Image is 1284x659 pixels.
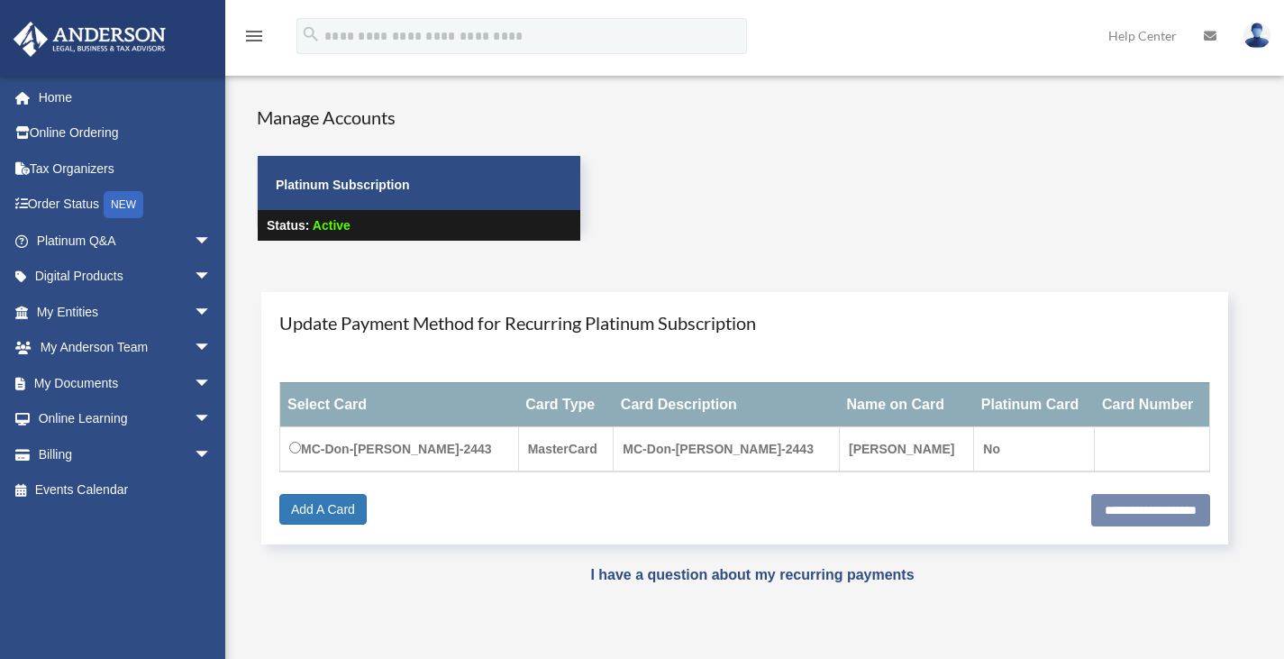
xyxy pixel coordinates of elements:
[614,382,840,426] th: Card Description
[13,294,239,330] a: My Entitiesarrow_drop_down
[194,330,230,367] span: arrow_drop_down
[518,382,614,426] th: Card Type
[1095,382,1209,426] th: Card Number
[194,259,230,296] span: arrow_drop_down
[313,218,351,233] span: Active
[280,382,519,426] th: Select Card
[974,382,1095,426] th: Platinum Card
[13,472,239,508] a: Events Calendar
[194,436,230,473] span: arrow_drop_down
[13,365,239,401] a: My Documentsarrow_drop_down
[267,218,309,233] strong: Status:
[518,426,614,471] td: MasterCard
[243,32,265,47] a: menu
[13,151,239,187] a: Tax Organizers
[243,25,265,47] i: menu
[13,115,239,151] a: Online Ordering
[614,426,840,471] td: MC-Don-[PERSON_NAME]-2443
[257,105,581,130] h4: Manage Accounts
[840,382,974,426] th: Name on Card
[280,426,519,471] td: MC-Don-[PERSON_NAME]-2443
[590,567,914,582] a: I have a question about my recurring payments
[13,223,239,259] a: Platinum Q&Aarrow_drop_down
[974,426,1095,471] td: No
[13,401,239,437] a: Online Learningarrow_drop_down
[8,22,171,57] img: Anderson Advisors Platinum Portal
[13,330,239,366] a: My Anderson Teamarrow_drop_down
[301,24,321,44] i: search
[13,259,239,295] a: Digital Productsarrow_drop_down
[13,79,239,115] a: Home
[194,294,230,331] span: arrow_drop_down
[840,426,974,471] td: [PERSON_NAME]
[194,401,230,438] span: arrow_drop_down
[194,223,230,260] span: arrow_drop_down
[276,178,410,192] strong: Platinum Subscription
[13,187,239,224] a: Order StatusNEW
[279,494,367,525] a: Add A Card
[279,310,1210,335] h4: Update Payment Method for Recurring Platinum Subscription
[104,191,143,218] div: NEW
[194,365,230,402] span: arrow_drop_down
[1243,23,1270,49] img: User Pic
[13,436,239,472] a: Billingarrow_drop_down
